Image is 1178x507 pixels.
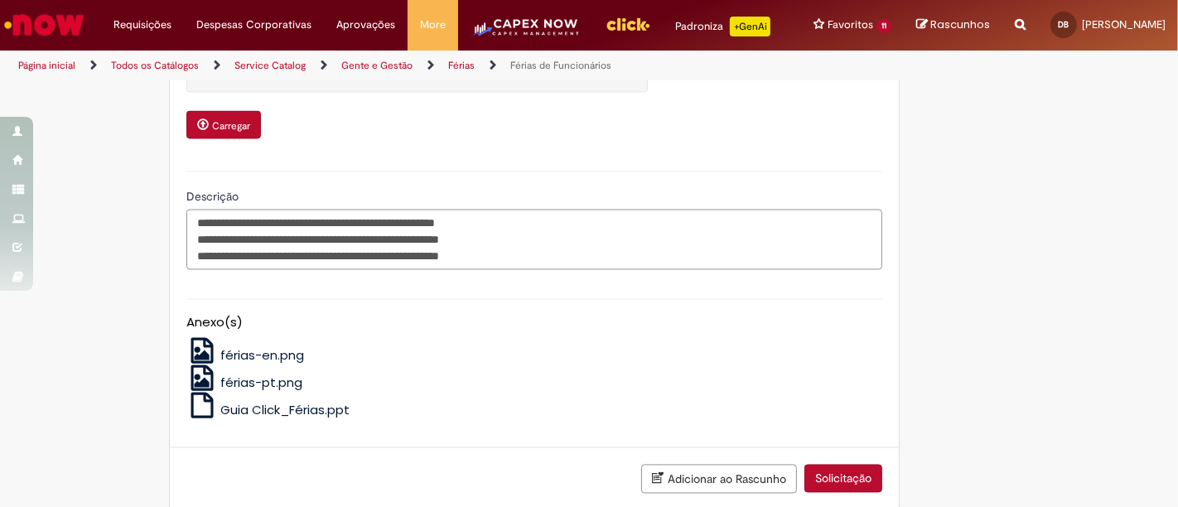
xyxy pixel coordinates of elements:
[2,8,87,41] img: ServiceNow
[234,59,306,72] a: Service Catalog
[448,59,475,72] a: Férias
[186,316,882,331] h5: Anexo(s)
[186,210,882,270] textarea: Descrição
[510,59,611,72] a: Férias de Funcionários
[186,347,305,365] a: férias-en.png
[12,51,773,81] ul: Trilhas de página
[420,17,446,33] span: More
[1059,19,1069,30] span: DB
[341,59,413,72] a: Gente e Gestão
[186,111,261,139] button: Carregar anexo de Anexar autorização do gestor ou gestora Required
[1082,17,1166,31] span: [PERSON_NAME]
[471,17,581,50] img: CapexLogo5.png
[930,17,990,32] span: Rascunhos
[606,12,650,36] img: click_logo_yellow_360x200.png
[876,19,891,33] span: 11
[828,17,873,33] span: Favoritos
[220,402,350,419] span: Guia Click_Férias.ppt
[186,374,303,392] a: férias-pt.png
[336,17,395,33] span: Aprovações
[641,465,797,494] button: Adicionar ao Rascunho
[186,402,350,419] a: Guia Click_Férias.ppt
[186,190,242,205] span: Descrição
[220,347,304,365] span: férias-en.png
[113,17,171,33] span: Requisições
[730,17,770,36] p: +GenAi
[18,59,75,72] a: Página inicial
[212,119,250,133] small: Carregar
[804,465,882,493] button: Solicitação
[111,59,199,72] a: Todos os Catálogos
[220,374,302,392] span: férias-pt.png
[196,17,311,33] span: Despesas Corporativas
[916,17,990,33] a: Rascunhos
[675,17,770,36] div: Padroniza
